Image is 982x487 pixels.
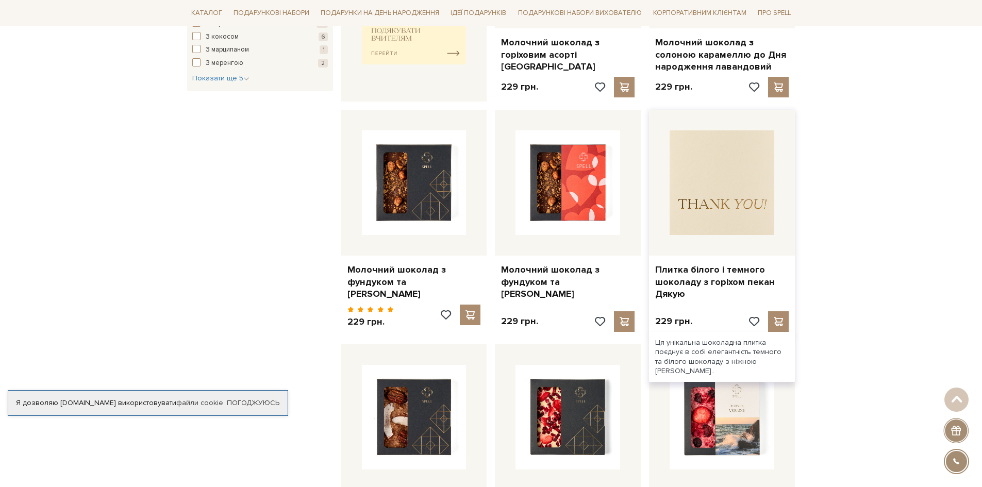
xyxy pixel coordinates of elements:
[655,264,789,300] a: Плитка білого і темного шоколаду з горіхом пекан Дякую
[317,5,443,21] a: Подарунки на День народження
[347,264,481,300] a: Молочний шоколад з фундуком та [PERSON_NAME]
[192,58,328,69] button: З меренгою 2
[514,4,646,22] a: Подарункові набори вихователю
[318,59,328,68] span: 2
[347,316,394,328] p: 229 грн.
[655,81,692,93] p: 229 грн.
[176,398,223,407] a: файли cookie
[501,81,538,93] p: 229 грн.
[206,45,249,55] span: З марципаном
[320,45,328,54] span: 1
[227,398,279,408] a: Погоджуюсь
[187,5,226,21] a: Каталог
[192,73,249,83] button: Показати ще 5
[446,5,510,21] a: Ідеї подарунків
[319,32,328,41] span: 6
[192,32,328,42] button: З кокосом 6
[754,5,795,21] a: Про Spell
[8,398,288,408] div: Я дозволяю [DOMAIN_NAME] використовувати
[501,37,635,73] a: Молочний шоколад з горіховим асорті [GEOGRAPHIC_DATA]
[192,45,328,55] button: З марципаном 1
[501,264,635,300] a: Молочний шоколад з фундуком та [PERSON_NAME]
[649,4,751,22] a: Корпоративним клієнтам
[501,315,538,327] p: 229 грн.
[206,32,239,42] span: З кокосом
[655,37,789,73] a: Молочний шоколад з солоною карамеллю до Дня народження лавандовий
[670,130,774,235] img: Плитка білого і темного шоколаду з горіхом пекан Дякую
[655,315,692,327] p: 229 грн.
[229,5,313,21] a: Подарункові набори
[649,332,795,382] div: Ця унікальна шоколадна плитка поєднує в собі елегантність темного та білого шоколаду з ніжною [PE...
[192,74,249,82] span: Показати ще 5
[206,58,243,69] span: З меренгою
